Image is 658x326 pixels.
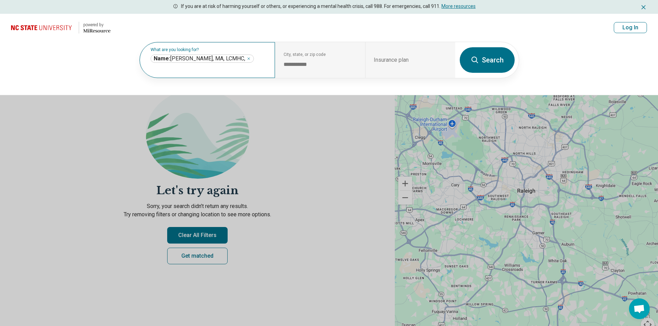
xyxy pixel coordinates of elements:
a: More resources [441,3,476,9]
span: Name: [154,55,170,62]
div: powered by [83,22,111,28]
img: North Carolina State University [11,19,75,36]
button: Search [460,47,515,73]
button: Melissa L. McCurry, MA, LCMHC, [247,57,251,61]
a: North Carolina State University powered by [11,19,111,36]
div: Melissa L. McCurry, MA, LCMHC, [151,55,254,63]
a: Open chat [629,298,650,319]
button: Dismiss [640,3,647,11]
p: If you are at risk of harming yourself or others, or experiencing a mental health crisis, call 98... [181,3,476,10]
span: [PERSON_NAME], MA, LCMHC, [154,55,245,62]
label: What are you looking for? [151,48,267,52]
button: Log In [614,22,647,33]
